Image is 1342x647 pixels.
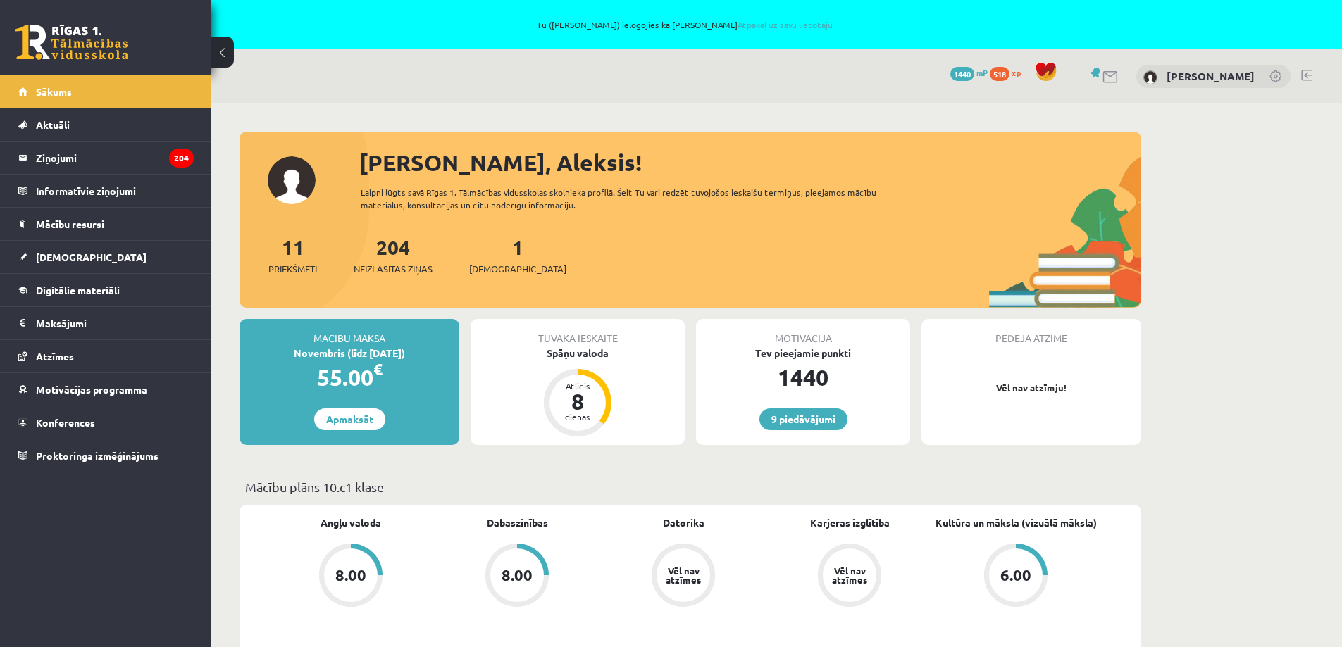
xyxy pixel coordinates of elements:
a: Angļu valoda [321,515,381,530]
a: Vēl nav atzīmes [766,544,933,610]
a: Atzīmes [18,340,194,372]
img: Aleksis Frēlihs [1143,70,1157,84]
span: Priekšmeti [268,262,317,276]
a: [DEMOGRAPHIC_DATA] [18,241,194,273]
a: Informatīvie ziņojumi [18,175,194,207]
div: Spāņu valoda [471,346,685,360]
a: Digitālie materiāli [18,274,194,306]
div: 8 [557,390,599,413]
div: 55.00 [240,360,459,394]
a: [PERSON_NAME] [1167,69,1255,83]
a: Vēl nav atzīmes [600,544,766,610]
div: Motivācija [696,319,910,346]
span: Sākums [36,85,72,98]
legend: Ziņojumi [36,142,194,174]
div: 6.00 [1000,567,1031,583]
span: Mācību resursi [36,218,104,230]
span: Neizlasītās ziņas [354,262,433,276]
a: 8.00 [434,544,600,610]
div: 8.00 [335,567,366,583]
div: Tev pieejamie punkti [696,346,910,360]
a: 1440 mP [950,67,988,78]
span: Proktoringa izmēģinājums [36,449,159,462]
a: 8.00 [268,544,434,610]
a: Karjeras izglītība [810,515,890,530]
p: Mācību plāns 10.c1 klase [245,477,1136,496]
div: Vēl nav atzīmes [664,566,703,584]
a: Sākums [18,75,194,108]
span: Motivācijas programma [36,383,147,396]
a: 6.00 [933,544,1099,610]
a: 204Neizlasītās ziņas [354,234,433,276]
span: xp [1012,67,1021,78]
a: Spāņu valoda Atlicis 8 dienas [471,346,685,439]
a: Ziņojumi204 [18,142,194,174]
div: 1440 [696,360,910,394]
legend: Informatīvie ziņojumi [36,175,194,207]
span: Digitālie materiāli [36,284,120,296]
a: Dabaszinības [487,515,548,530]
a: Apmaksāt [314,408,385,430]
div: Vēl nav atzīmes [830,566,869,584]
span: 1440 [950,67,974,81]
span: Konferences [36,416,95,429]
span: € [373,359,383,379]
a: 1[DEMOGRAPHIC_DATA] [469,234,566,276]
a: 518 xp [990,67,1028,78]
div: 8.00 [502,567,533,583]
div: Laipni lūgts savā Rīgas 1. Tālmācības vidusskolas skolnieka profilā. Šeit Tu vari redzēt tuvojošo... [361,186,902,211]
a: 11Priekšmeti [268,234,317,276]
a: Atpakaļ uz savu lietotāju [738,19,833,30]
div: Novembris (līdz [DATE]) [240,346,459,360]
a: Konferences [18,406,194,439]
div: Pēdējā atzīme [921,319,1141,346]
a: Rīgas 1. Tālmācības vidusskola [15,25,128,60]
a: Datorika [663,515,704,530]
a: Kultūra un māksla (vizuālā māksla) [936,515,1097,530]
div: Tuvākā ieskaite [471,319,685,346]
div: [PERSON_NAME], Aleksis! [359,146,1141,180]
p: Vēl nav atzīmju! [928,381,1134,395]
a: Motivācijas programma [18,373,194,406]
a: Maksājumi [18,307,194,339]
div: Atlicis [557,382,599,390]
legend: Maksājumi [36,307,194,339]
span: Tu ([PERSON_NAME]) ielogojies kā [PERSON_NAME] [162,20,1208,29]
span: mP [976,67,988,78]
span: [DEMOGRAPHIC_DATA] [36,251,147,263]
span: 518 [990,67,1009,81]
div: Mācību maksa [240,319,459,346]
span: Atzīmes [36,350,74,363]
a: Mācību resursi [18,208,194,240]
i: 204 [169,149,194,168]
a: Proktoringa izmēģinājums [18,439,194,472]
a: Aktuāli [18,108,194,141]
span: [DEMOGRAPHIC_DATA] [469,262,566,276]
div: dienas [557,413,599,421]
span: Aktuāli [36,118,70,131]
a: 9 piedāvājumi [759,408,847,430]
